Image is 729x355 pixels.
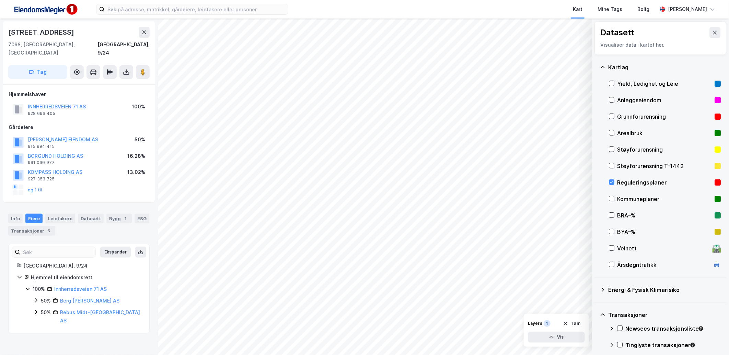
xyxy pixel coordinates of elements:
button: Ekspander [100,247,131,258]
div: Mine Tags [598,5,622,13]
div: [PERSON_NAME] [668,5,707,13]
div: [STREET_ADDRESS] [8,27,76,38]
img: F4PB6Px+NJ5v8B7XTbfpPpyloAAAAASUVORK5CYII= [11,2,80,17]
div: Kartlag [608,63,721,71]
div: Visualiser data i kartet her. [600,41,720,49]
div: BRA–% [617,211,712,220]
div: 50% [41,297,51,305]
div: Datasett [78,214,104,223]
div: 50% [41,308,51,317]
div: Transaksjoner [608,311,721,319]
div: Støyforurensning T-1442 [617,162,712,170]
div: 915 994 415 [28,144,55,149]
div: Kontrollprogram for chat [695,322,729,355]
div: 50% [135,135,145,144]
div: Støyforurensning [617,145,712,154]
div: [GEOGRAPHIC_DATA], 9/24 [23,262,141,270]
div: Leietakere [45,214,75,223]
div: 5 [46,227,53,234]
div: Arealbruk [617,129,712,137]
div: Kart [573,5,582,13]
div: 1 [122,215,129,222]
div: 13.02% [127,168,145,176]
iframe: Chat Widget [695,322,729,355]
div: Veinett [617,244,710,252]
div: Grunnforurensning [617,113,712,121]
div: [GEOGRAPHIC_DATA], 9/24 [97,40,150,57]
div: 7068, [GEOGRAPHIC_DATA], [GEOGRAPHIC_DATA] [8,40,97,57]
a: Rebus Midt-[GEOGRAPHIC_DATA] AS [60,309,140,323]
div: Tinglyste transaksjoner [625,341,721,349]
button: Tag [8,65,67,79]
div: Bolig [637,5,649,13]
div: Kommuneplaner [617,195,712,203]
div: Gårdeiere [9,123,149,131]
div: Hjemmel til eiendomsrett [31,273,141,282]
div: 991 066 977 [28,160,55,165]
button: Tøm [558,318,585,329]
div: ESG [135,214,149,223]
div: Eiere [25,214,43,223]
button: Vis [528,332,585,343]
div: Bygg [106,214,132,223]
div: Årsdøgntrafikk [617,261,710,269]
a: Berg [PERSON_NAME] AS [60,298,119,304]
div: BYA–% [617,228,712,236]
div: Datasett [600,27,634,38]
div: Info [8,214,23,223]
div: Tooltip anchor [690,342,696,348]
div: Newsecs transaksjonsliste [625,324,721,333]
div: Anleggseiendom [617,96,712,104]
input: Søk [20,247,95,257]
div: 🛣️ [712,244,721,253]
div: Transaksjoner [8,226,55,236]
div: 100% [132,103,145,111]
a: Innherredsveien 71 AS [54,286,107,292]
div: 928 696 405 [28,111,55,116]
div: 1 [544,320,551,327]
div: 16.28% [127,152,145,160]
div: Layers [528,321,542,326]
div: Reguleringsplaner [617,178,712,187]
div: Hjemmelshaver [9,90,149,98]
div: Yield, Ledighet og Leie [617,80,712,88]
input: Søk på adresse, matrikkel, gårdeiere, leietakere eller personer [105,4,288,14]
div: 927 353 725 [28,176,55,182]
div: Energi & Fysisk Klimarisiko [608,286,721,294]
div: 100% [33,285,45,293]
